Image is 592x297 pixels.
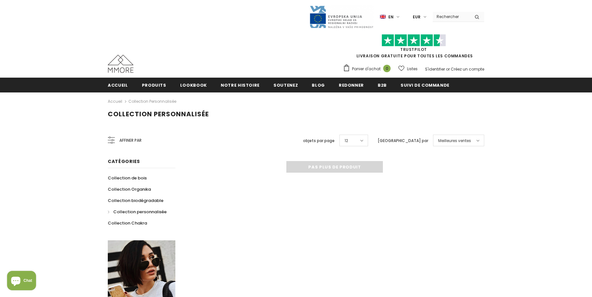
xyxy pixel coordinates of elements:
span: Notre histoire [221,82,260,88]
span: EUR [413,14,421,20]
span: LIVRAISON GRATUITE POUR TOUTES LES COMMANDES [343,37,484,59]
span: Accueil [108,82,128,88]
a: TrustPilot [400,47,427,52]
label: [GEOGRAPHIC_DATA] par [378,138,428,144]
a: Redonner [339,78,364,92]
img: i-lang-1.png [380,14,386,20]
span: Suivi de commande [401,82,449,88]
span: Redonner [339,82,364,88]
a: Accueil [108,78,128,92]
a: soutenez [273,78,298,92]
a: Collection de bois [108,172,147,184]
span: Collection de bois [108,175,147,181]
a: Javni Razpis [309,14,374,19]
span: Catégories [108,158,140,165]
a: Suivi de commande [401,78,449,92]
img: Cas MMORE [108,55,134,73]
label: objets par page [303,138,335,144]
span: Blog [312,82,325,88]
span: soutenez [273,82,298,88]
a: Panier d'achat 0 [343,64,394,74]
inbox-online-store-chat: Shopify online store chat [5,271,38,292]
a: Créez un compte [451,66,484,72]
span: Collection Organika [108,186,151,192]
a: Collection personnalisée [128,99,176,104]
a: Listes [398,63,418,74]
span: Collection Chakra [108,220,147,226]
span: Lookbook [180,82,207,88]
span: 0 [383,65,391,72]
a: Collection personnalisée [108,206,167,217]
span: or [446,66,450,72]
span: B2B [378,82,387,88]
a: Collection biodégradable [108,195,163,206]
a: Collection Organika [108,184,151,195]
a: Produits [142,78,166,92]
span: Meilleures ventes [438,138,471,144]
input: Search Site [433,12,470,21]
a: Blog [312,78,325,92]
span: 12 [345,138,348,144]
a: S'identifier [425,66,445,72]
span: Collection personnalisée [113,209,167,215]
span: Produits [142,82,166,88]
a: Accueil [108,98,122,105]
img: Javni Razpis [309,5,374,29]
span: en [388,14,393,20]
span: Collection personnalisée [108,110,209,119]
a: Lookbook [180,78,207,92]
span: Listes [407,66,418,72]
a: B2B [378,78,387,92]
a: Notre histoire [221,78,260,92]
span: Affiner par [119,137,142,144]
span: Collection biodégradable [108,197,163,204]
a: Collection Chakra [108,217,147,229]
span: Panier d'achat [352,66,381,72]
img: Faites confiance aux étoiles pilotes [382,34,446,47]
